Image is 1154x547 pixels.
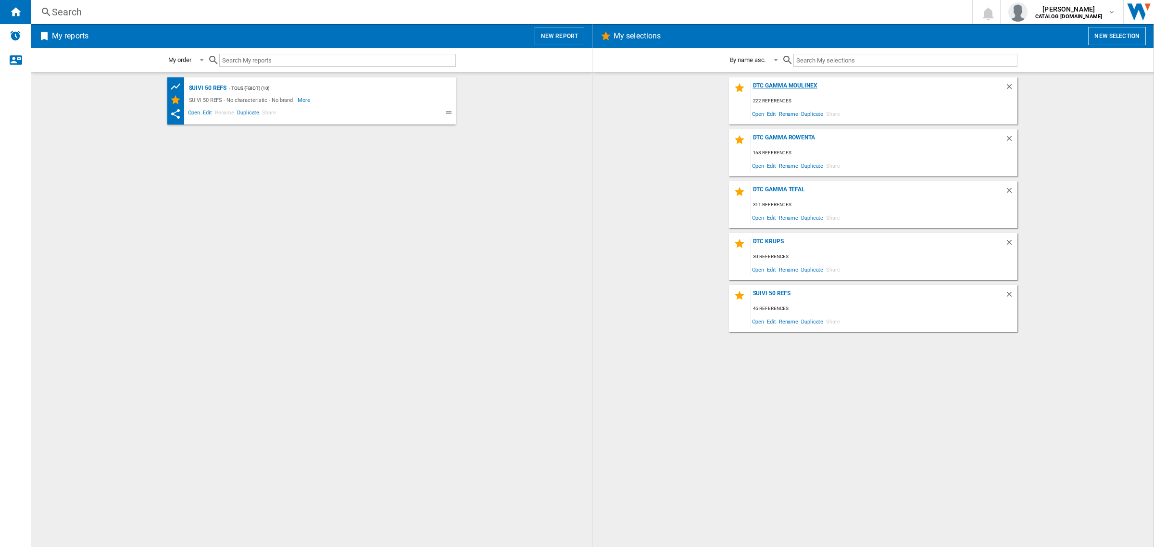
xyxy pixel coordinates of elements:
div: 45 references [751,303,1017,315]
div: DTC Gamma Rowenta [751,134,1005,147]
span: Rename [213,108,236,120]
span: Rename [778,211,800,224]
span: Duplicate [800,211,825,224]
span: Open [751,107,766,120]
span: [PERSON_NAME] [1035,4,1102,14]
h2: My selections [612,27,663,45]
span: Rename [778,159,800,172]
span: Edit [201,108,213,120]
div: Delete [1005,186,1017,199]
div: SUIVI 50 REFS [187,82,227,94]
span: Edit [765,107,778,120]
img: alerts-logo.svg [10,30,21,41]
span: Share [825,315,841,328]
span: Share [825,159,841,172]
div: SUIVI 50 REFS [751,290,1005,303]
div: Search [52,5,947,19]
span: Open [187,108,202,120]
div: - TOUS (fbiot) (10) [226,82,436,94]
div: By name asc. [730,56,766,63]
span: Open [751,211,766,224]
button: New selection [1088,27,1146,45]
div: My order [168,56,191,63]
span: Open [751,263,766,276]
span: More [298,94,312,106]
span: Open [751,159,766,172]
span: Edit [765,159,778,172]
span: Duplicate [236,108,261,120]
div: 30 references [751,251,1017,263]
div: DTC KRUPS [751,238,1005,251]
span: Duplicate [800,107,825,120]
span: Rename [778,107,800,120]
h2: My reports [50,27,90,45]
div: 222 references [751,95,1017,107]
div: 168 references [751,147,1017,159]
span: Share [825,211,841,224]
div: SUIVI 50 REFS - No characteristic - No brand [187,94,298,106]
div: Product prices grid [170,81,187,93]
img: profile.jpg [1008,2,1028,22]
input: Search My selections [793,54,1017,67]
div: 311 references [751,199,1017,211]
span: Duplicate [800,263,825,276]
span: Duplicate [800,159,825,172]
ng-md-icon: This report has been shared with you [170,108,181,120]
span: Edit [765,263,778,276]
div: Delete [1005,134,1017,147]
span: Edit [765,211,778,224]
span: Duplicate [800,315,825,328]
span: Share [825,263,841,276]
div: Delete [1005,82,1017,95]
div: My Selections [170,94,187,106]
span: Edit [765,315,778,328]
span: Open [751,315,766,328]
span: Share [261,108,277,120]
div: DTC GAMMA TEFAL [751,186,1005,199]
div: DTC GAMMA MOULINEX [751,82,1005,95]
div: Delete [1005,290,1017,303]
button: New report [535,27,584,45]
span: Rename [778,315,800,328]
input: Search My reports [219,54,456,67]
b: CATALOG [DOMAIN_NAME] [1035,13,1102,20]
span: Rename [778,263,800,276]
div: Delete [1005,238,1017,251]
span: Share [825,107,841,120]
